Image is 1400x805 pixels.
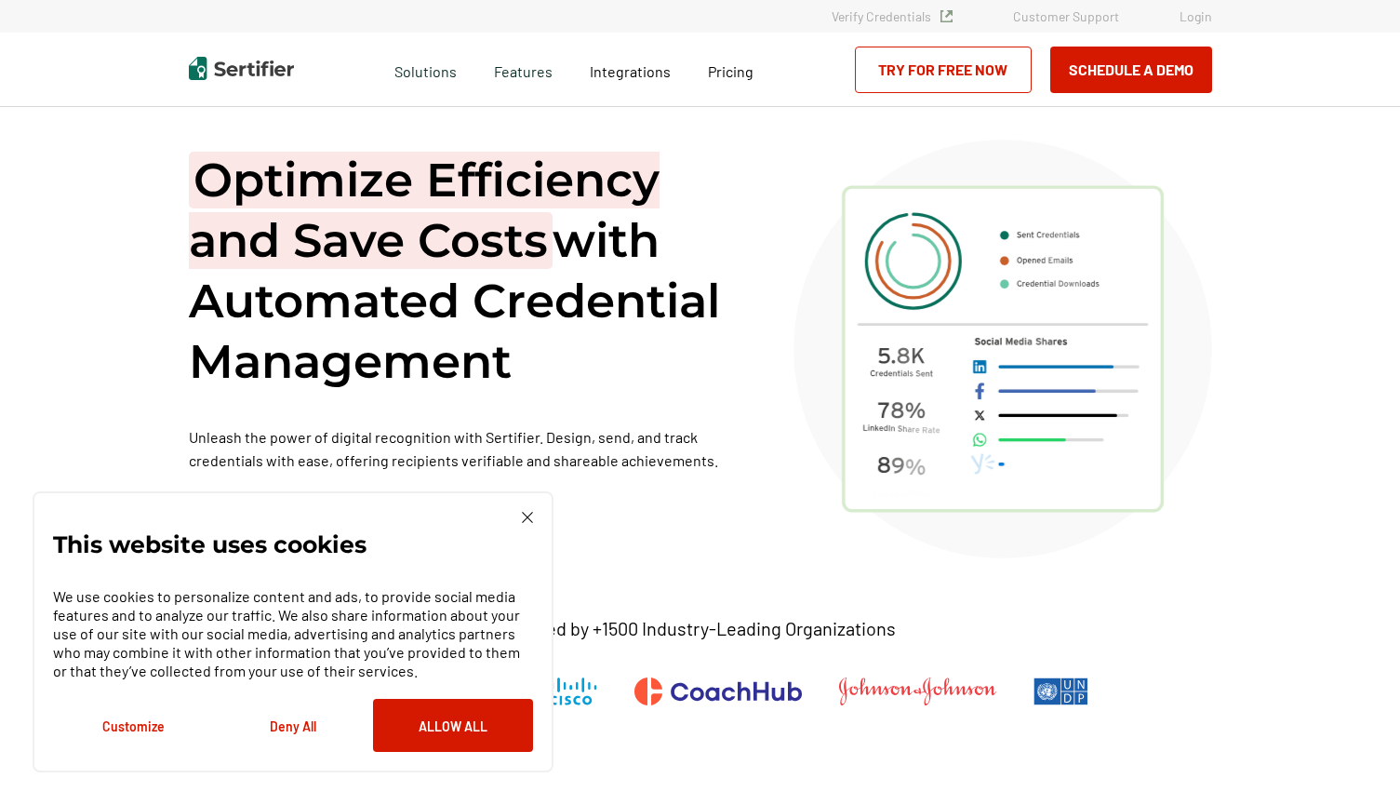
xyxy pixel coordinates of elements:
a: Login [1180,8,1212,24]
p: Trusted by +1500 Industry-Leading Organizations [504,617,896,640]
span: Optimize Efficiency and Save Costs [189,152,660,269]
g: LinkedIn Share Rate [863,424,940,433]
span: Integrations [590,62,671,80]
h1: with Automated Credential Management [189,150,747,392]
img: CoachHub [634,678,802,705]
p: We use cookies to personalize content and ads, to provide social media features and to analyze ou... [53,587,533,680]
button: Deny All [213,699,373,752]
p: This website uses cookies [53,535,367,554]
img: Sertifier | Digital Credentialing Platform [189,57,294,80]
img: Verified [940,10,953,22]
a: Integrations [590,58,671,81]
g: 5.8K [878,348,924,364]
p: Unleash the power of digital recognition with Sertifier. Design, send, and track credentials with... [189,425,747,472]
g: 78% [878,402,925,418]
a: Try for Free Now [855,47,1032,93]
a: Pricing [708,58,753,81]
a: Verify Credentials [832,8,953,24]
img: Cisco [545,678,597,705]
button: Allow All [373,699,533,752]
img: Johnson & Johnson [839,678,995,705]
span: Pricing [708,62,753,80]
img: UNDP [1033,678,1088,705]
span: Solutions [394,58,457,81]
g: Credentials Sent [870,370,932,377]
button: Schedule a Demo [1050,47,1212,93]
g: Opened Emails [1017,257,1073,264]
button: Customize [53,699,213,752]
a: Customer Support [1013,8,1119,24]
iframe: Chat Widget [1307,716,1400,805]
g: 89% [877,457,925,475]
span: Features [494,58,553,81]
img: Cookie Popup Close [522,512,533,523]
